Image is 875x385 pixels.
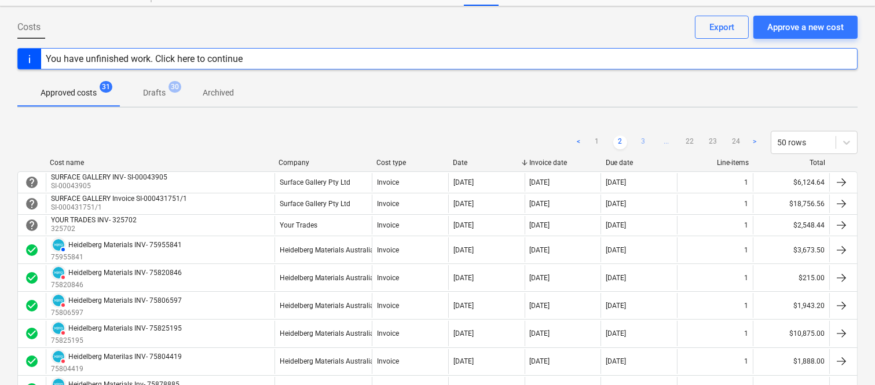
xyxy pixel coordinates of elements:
a: Page 24 [729,135,743,149]
div: Invoice [377,357,399,365]
img: xero.svg [53,322,64,334]
div: 1 [744,221,748,229]
span: 30 [169,81,181,93]
a: Page 23 [706,135,720,149]
div: Heidelberg Materials INV- 75806597 [68,296,182,305]
div: 1 [744,274,748,282]
div: Invoice is waiting for an approval [25,197,39,211]
div: SURFACE GALLERY INV- SI-00043905 [51,173,167,181]
div: SURFACE GALLERY Invoice SI-000431751/1 [51,195,187,203]
iframe: Chat Widget [817,329,875,385]
img: xero.svg [53,351,64,362]
p: SI-000431751/1 [51,203,189,212]
a: Next page [748,135,761,149]
a: Page 3 [636,135,650,149]
div: Heidelberg Materials INV- 75825195 [68,324,182,332]
div: $6,124.64 [753,173,829,192]
div: Export [709,20,734,35]
p: 75825195 [51,336,182,346]
div: Heidelberg Materials Australia Pty LTD [280,357,399,365]
div: Total [758,159,825,167]
div: 1 [744,329,748,338]
div: Invoice was approved [25,327,39,340]
div: [DATE] [530,178,550,186]
p: Drafts [143,87,166,99]
div: 1 [744,178,748,186]
div: $18,756.56 [753,195,829,213]
div: Line-items [682,159,749,167]
div: Surface Gallery Pty Ltd [280,200,350,208]
div: $10,875.00 [753,321,829,346]
span: 31 [100,81,112,93]
span: check_circle [25,271,39,285]
div: Invoice was approved [25,271,39,285]
div: Date [453,159,520,167]
div: [DATE] [453,200,474,208]
div: [DATE] [530,357,550,365]
p: 75955841 [51,252,182,262]
p: 75820846 [51,280,182,290]
div: Invoice [377,329,399,338]
a: ... [660,135,673,149]
span: help [25,175,39,189]
span: help [25,218,39,232]
div: You have unfinished work. Click here to continue [46,53,243,64]
p: Archived [203,87,234,99]
div: Invoice [377,302,399,310]
img: xero.svg [53,267,64,278]
div: Invoice was approved [25,354,39,368]
div: [DATE] [530,200,550,208]
button: Approve a new cost [753,16,858,39]
div: Invoice has been synced with Xero and its status is currently DELETED [51,349,66,364]
span: check_circle [25,299,39,313]
div: 1 [744,357,748,365]
div: Heidelberg Materials INV- 75955841 [68,241,182,249]
div: Company [279,159,367,167]
div: Invoice has been synced with Xero and its status is currently DELETED [51,293,66,308]
div: Invoice has been synced with Xero and its status is currently DELETED [51,265,66,280]
div: Invoice was approved [25,243,39,257]
div: $1,943.20 [753,293,829,318]
div: [DATE] [606,302,626,310]
div: 1 [744,246,748,254]
div: [DATE] [453,221,474,229]
div: $3,673.50 [753,237,829,262]
div: Approve a new cost [767,20,844,35]
a: Page 1 [590,135,604,149]
div: Heidelberg Materilas INV- 75804419 [68,353,182,361]
a: Page 2 is your current page [613,135,627,149]
div: Invoice [377,246,399,254]
div: [DATE] [453,302,474,310]
div: Invoice has been synced with Xero and its status is currently AUTHORISED [51,237,66,252]
img: xero.svg [53,295,64,306]
p: Approved costs [41,87,97,99]
img: xero.svg [53,239,64,251]
div: [DATE] [530,246,550,254]
div: Surface Gallery Pty Ltd [280,178,350,186]
div: YOUR TRADES INV- 325702 [51,216,137,224]
div: [DATE] [530,221,550,229]
div: Invoice [377,178,399,186]
div: [DATE] [606,200,626,208]
div: [DATE] [606,329,626,338]
div: Invoice [377,221,399,229]
div: [DATE] [453,246,474,254]
div: Invoice [377,200,399,208]
div: Due date [606,159,673,167]
span: Costs [17,20,41,34]
div: Your Trades [280,221,317,229]
div: Invoice is waiting for an approval [25,175,39,189]
div: [DATE] [453,274,474,282]
div: Heidelberg Materials Australia Pty LTD [280,246,399,254]
p: 75806597 [51,308,182,318]
div: [DATE] [530,302,550,310]
span: help [25,197,39,211]
div: $2,548.44 [753,216,829,234]
div: Heidelberg Materials Australia Pty LTD [280,329,399,338]
div: [DATE] [530,329,550,338]
div: [DATE] [453,178,474,186]
div: Heidelberg Materials Australia Pty LTD [280,302,399,310]
div: 1 [744,200,748,208]
div: $215.00 [753,265,829,290]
